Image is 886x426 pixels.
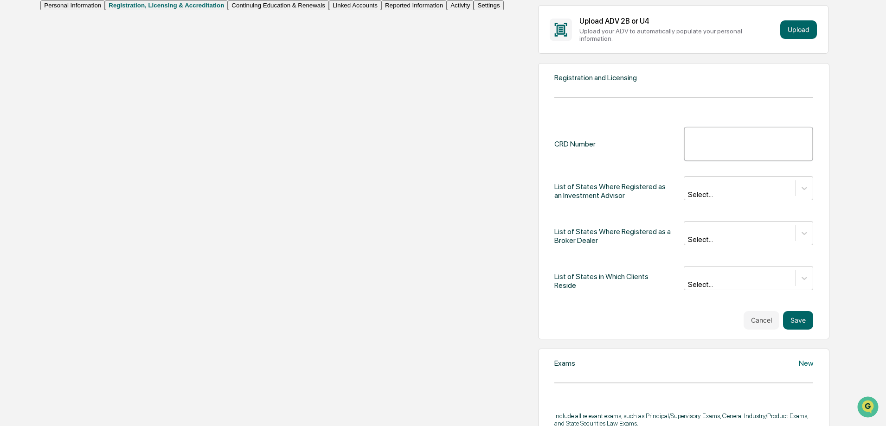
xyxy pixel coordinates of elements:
[554,73,637,82] div: Registration and Licensing
[554,359,575,368] div: Exams
[19,134,58,144] span: Data Lookup
[688,190,752,199] div: Select...
[19,117,60,126] span: Preclearance
[554,221,671,251] div: List of States Where Registered as a Broker Dealer
[9,19,169,34] p: How can we help?
[228,0,329,10] button: Continuing Education & Renewals
[9,71,26,88] img: 1746055101610-c473b297-6a78-478c-a979-82029cc54cd1
[32,71,152,80] div: Start new chat
[64,113,119,130] a: 🗄️Attestations
[744,311,779,330] button: Cancel
[6,131,62,147] a: 🔎Data Lookup
[9,135,17,143] div: 🔎
[799,359,813,368] div: New
[77,117,115,126] span: Attestations
[579,17,777,25] div: Upload ADV 2B or U4
[474,0,503,10] button: Settings
[554,127,596,161] div: CRD Number
[688,235,752,244] div: Select...
[447,0,474,10] button: Activity
[105,0,228,10] button: Registration, Licensing & Accreditation
[780,20,817,39] button: Upload
[65,157,112,164] a: Powered byPylon
[40,0,503,10] div: secondary tabs example
[6,113,64,130] a: 🖐️Preclearance
[554,266,671,296] div: List of States in Which Clients Reside
[9,118,17,125] div: 🖐️
[856,395,881,420] iframe: Open customer support
[381,0,447,10] button: Reported Information
[158,74,169,85] button: Start new chat
[329,0,381,10] button: Linked Accounts
[40,0,105,10] button: Personal Information
[579,27,777,42] div: Upload your ADV to automatically populate your personal information.
[783,311,813,330] button: Save
[67,118,75,125] div: 🗄️
[688,280,752,289] div: Select...
[32,80,117,88] div: We're available if you need us!
[554,176,671,206] div: List of States Where Registered as an Investment Advisor
[92,157,112,164] span: Pylon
